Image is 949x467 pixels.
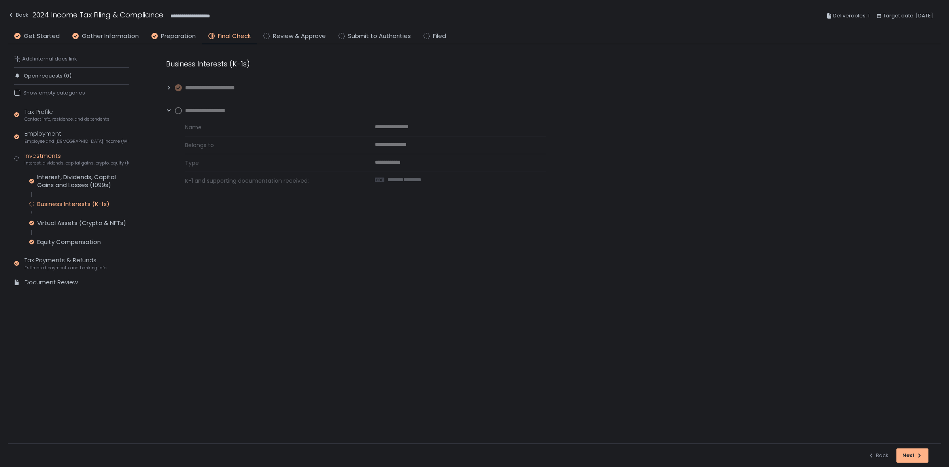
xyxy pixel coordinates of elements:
[8,10,28,20] div: Back
[37,173,129,189] div: Interest, Dividends, Capital Gains and Losses (1099s)
[25,138,129,144] span: Employee and [DEMOGRAPHIC_DATA] income (W-2s)
[185,177,356,185] span: K-1 and supporting documentation received:
[25,151,129,166] div: Investments
[37,200,110,208] div: Business Interests (K-1s)
[868,448,889,463] button: Back
[25,129,129,144] div: Employment
[185,159,356,167] span: Type
[896,448,928,463] button: Next
[883,11,933,21] span: Target date: [DATE]
[868,452,889,459] div: Back
[166,59,546,69] div: Business Interests (K-1s)
[37,219,126,227] div: Virtual Assets (Crypto & NFTs)
[185,123,356,131] span: Name
[218,32,251,41] span: Final Check
[25,256,106,271] div: Tax Payments & Refunds
[24,72,72,79] span: Open requests (0)
[82,32,139,41] span: Gather Information
[161,32,196,41] span: Preparation
[25,160,129,166] span: Interest, dividends, capital gains, crypto, equity (1099s, K-1s)
[902,452,923,459] div: Next
[25,278,78,287] div: Document Review
[8,9,28,23] button: Back
[14,55,77,62] button: Add internal docs link
[25,265,106,271] span: Estimated payments and banking info
[273,32,326,41] span: Review & Approve
[433,32,446,41] span: Filed
[24,32,60,41] span: Get Started
[32,9,163,20] h1: 2024 Income Tax Filing & Compliance
[348,32,411,41] span: Submit to Authorities
[25,116,110,122] span: Contact info, residence, and dependents
[25,108,110,123] div: Tax Profile
[185,141,356,149] span: Belongs to
[37,238,101,246] div: Equity Compensation
[833,11,870,21] span: Deliverables: 1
